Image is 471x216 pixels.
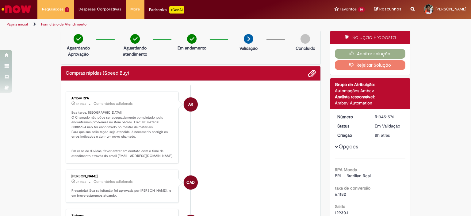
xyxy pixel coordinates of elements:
[374,6,401,12] a: Rascunhos
[301,34,310,44] img: img-circle-grey.png
[333,132,370,138] dt: Criação
[71,188,174,198] p: Prezado(a), Sua solicitação foi aprovada por [PERSON_NAME] , e em breve estaremos atuando.
[335,49,406,59] button: Aceitar solução
[178,45,206,51] p: Em andamento
[375,132,390,138] time: 27/08/2025 10:41:42
[435,6,466,12] span: [PERSON_NAME]
[5,19,309,30] ul: Trilhas de página
[76,102,86,106] time: 27/08/2025 14:18:21
[358,7,365,12] span: 20
[308,69,316,77] button: Adicionar anexos
[42,6,63,12] span: Requisições
[184,97,198,112] div: Ambev RPA
[41,22,86,27] a: Formulário de Atendimento
[65,7,69,12] span: 1
[375,114,403,120] div: R13451576
[120,45,150,57] p: Aguardando atendimento
[375,132,403,138] div: 27/08/2025 10:41:42
[340,6,357,12] span: Favoritos
[76,180,86,184] span: 7h atrás
[71,175,174,178] div: [PERSON_NAME]
[130,6,140,12] span: More
[375,123,403,129] div: Em Validação
[7,22,28,27] a: Página inicial
[379,6,401,12] span: Rascunhos
[94,101,133,106] small: Comentários adicionais
[76,180,86,184] time: 27/08/2025 10:48:42
[63,45,93,57] p: Aguardando Aprovação
[1,3,32,15] img: ServiceNow
[335,210,348,215] span: 12930.1
[335,60,406,70] button: Rejeitar Solução
[333,123,370,129] dt: Status
[186,175,195,190] span: CAD
[335,185,370,191] b: taxa de conversão
[335,81,406,88] div: Grupo de Atribuição:
[76,102,86,106] span: 4h atrás
[71,110,174,159] p: Boa tarde, [GEOGRAPHIC_DATA]! O Chamado não pôde ser adequadamente completado, pois encontramos p...
[74,34,83,44] img: check-circle-green.png
[71,96,174,100] div: Ambev RPA
[296,45,315,51] p: Concluído
[187,34,197,44] img: check-circle-green.png
[244,34,253,44] img: arrow-next.png
[335,100,406,106] div: Ambev Automation
[239,45,258,51] p: Validação
[94,179,133,184] small: Comentários adicionais
[66,71,129,76] h2: Compras rápidas (Speed Buy) Histórico de tíquete
[335,173,371,179] span: BRL - Brazilian Real
[333,114,370,120] dt: Número
[330,31,410,44] div: Solução Proposta
[335,167,357,172] b: RPA Moeda
[149,6,184,14] div: Padroniza
[78,6,121,12] span: Despesas Corporativas
[375,132,390,138] span: 8h atrás
[335,88,406,94] div: Automações Ambev
[188,97,193,112] span: AR
[335,191,346,197] span: 6.1182
[130,34,140,44] img: check-circle-green.png
[169,6,184,14] p: +GenAi
[184,175,198,190] div: Cleirom Almeida Duarte
[335,94,406,100] div: Analista responsável:
[335,204,345,209] b: Saldo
